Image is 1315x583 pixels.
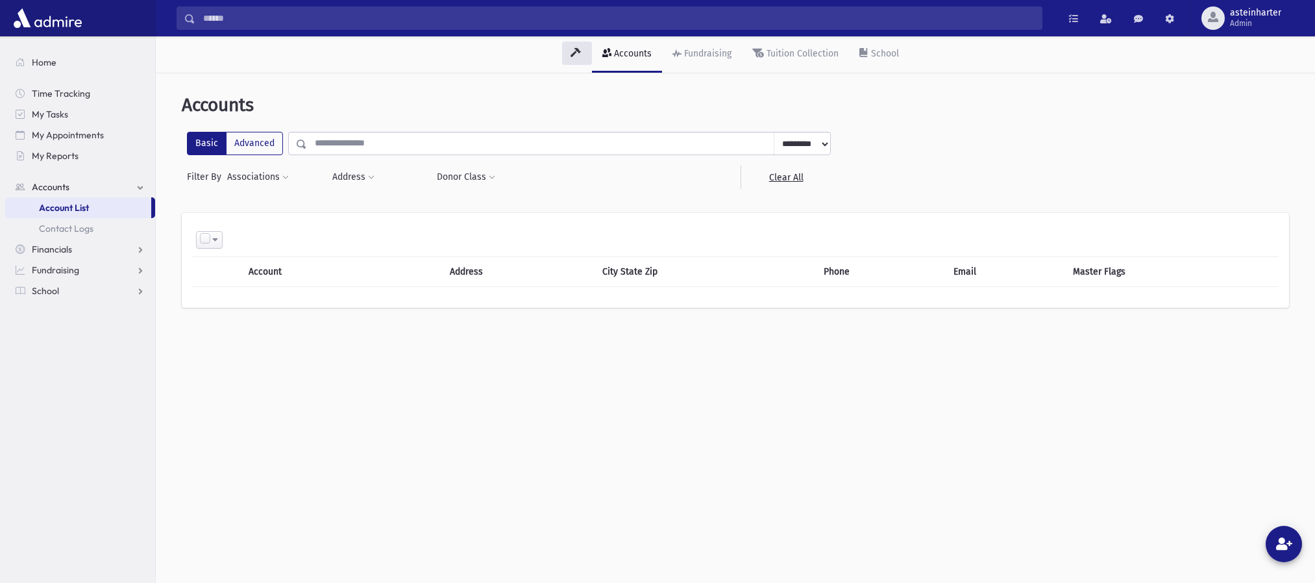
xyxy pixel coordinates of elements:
[32,88,90,99] span: Time Tracking
[182,94,254,116] span: Accounts
[32,264,79,276] span: Fundraising
[187,170,227,184] span: Filter By
[5,125,155,145] a: My Appointments
[5,83,155,104] a: Time Tracking
[39,202,89,214] span: Account List
[1065,256,1279,286] th: Master Flags
[226,132,283,155] label: Advanced
[592,36,662,73] a: Accounts
[436,166,496,189] button: Donor Class
[611,48,652,59] div: Accounts
[32,243,72,255] span: Financials
[849,36,909,73] a: School
[5,239,155,260] a: Financials
[816,256,946,286] th: Phone
[5,104,155,125] a: My Tasks
[764,48,839,59] div: Tuition Collection
[442,256,595,286] th: Address
[32,108,68,120] span: My Tasks
[332,166,375,189] button: Address
[32,56,56,68] span: Home
[10,5,85,31] img: AdmirePro
[741,166,831,189] a: Clear All
[39,223,93,234] span: Contact Logs
[595,256,816,286] th: City State Zip
[5,145,155,166] a: My Reports
[227,166,289,189] button: Associations
[5,218,155,239] a: Contact Logs
[32,181,69,193] span: Accounts
[5,52,155,73] a: Home
[682,48,731,59] div: Fundraising
[946,256,1066,286] th: Email
[241,256,393,286] th: Account
[5,197,151,218] a: Account List
[5,260,155,280] a: Fundraising
[1230,8,1281,18] span: asteinharter
[662,36,742,73] a: Fundraising
[5,280,155,301] a: School
[187,132,283,155] div: FilterModes
[32,129,104,141] span: My Appointments
[32,150,79,162] span: My Reports
[1230,18,1281,29] span: Admin
[32,285,59,297] span: School
[187,132,227,155] label: Basic
[742,36,849,73] a: Tuition Collection
[195,6,1042,30] input: Search
[868,48,899,59] div: School
[5,177,155,197] a: Accounts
